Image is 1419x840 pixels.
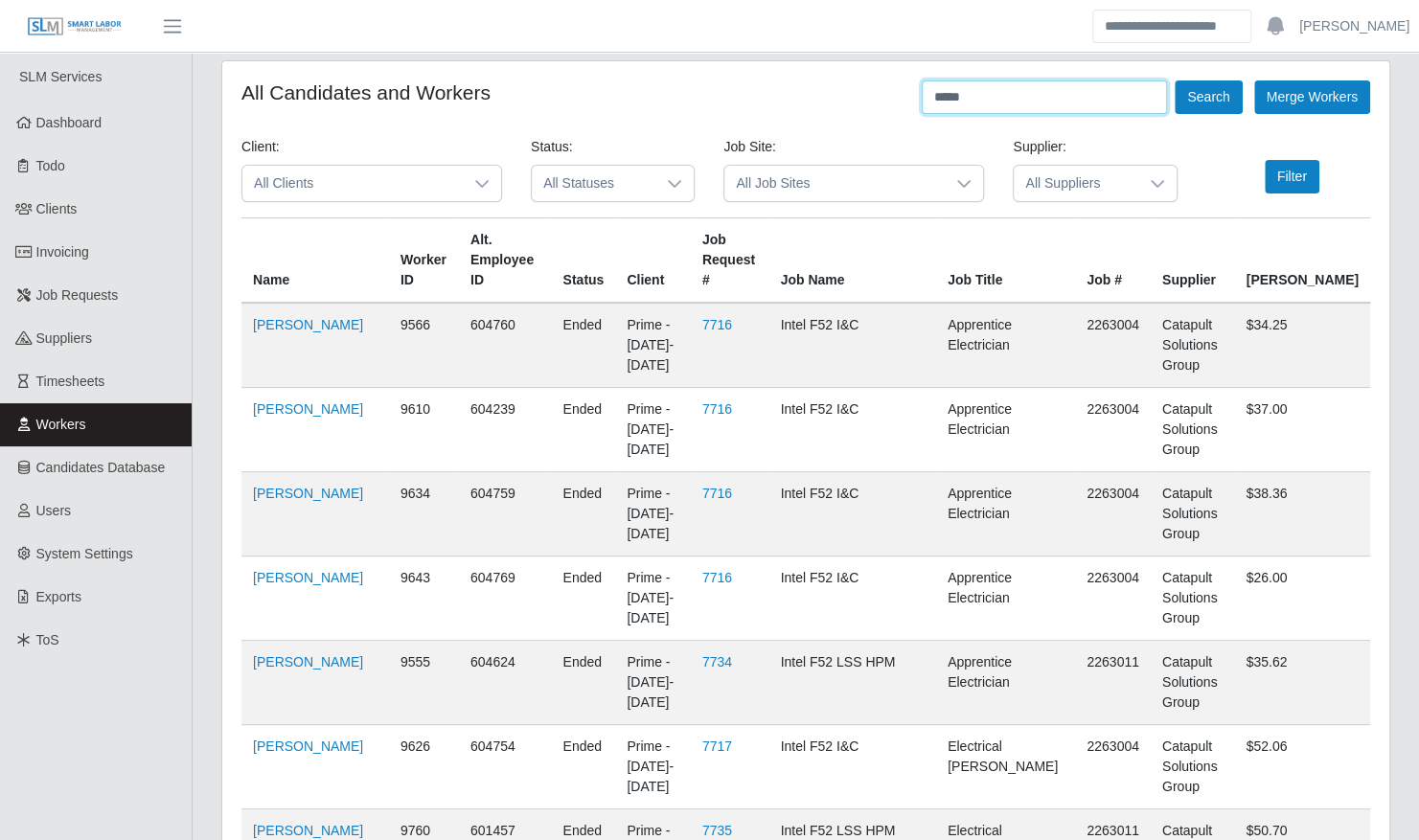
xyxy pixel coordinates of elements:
span: SLM Services [19,69,102,84]
td: $38.36 [1234,472,1370,556]
td: $34.25 [1234,303,1370,388]
span: Timesheets [36,374,105,389]
td: 2263004 [1075,556,1151,641]
td: Prime - [DATE]-[DATE] [615,472,690,556]
td: 9626 [389,725,459,809]
td: ended [551,556,615,641]
td: Prime - [DATE]-[DATE] [615,641,690,725]
td: Intel F52 I&C [768,388,935,472]
td: Intel F52 I&C [768,472,935,556]
td: Intel F52 I&C [768,725,935,809]
td: Prime - [DATE]-[DATE] [615,556,690,641]
th: Name [241,218,389,304]
span: ToS [36,632,59,647]
td: 604760 [459,303,552,388]
td: ended [551,641,615,725]
td: Catapult Solutions Group [1151,472,1235,556]
td: 9555 [389,641,459,725]
button: Merge Workers [1254,80,1370,114]
th: Status [551,218,615,304]
span: Exports [36,589,81,604]
td: ended [551,472,615,556]
td: $37.00 [1234,388,1370,472]
td: Apprentice Electrician [936,641,1075,725]
td: 9634 [389,472,459,556]
td: 2263004 [1075,303,1151,388]
span: System Settings [36,546,133,561]
td: Catapult Solutions Group [1151,303,1235,388]
a: [PERSON_NAME] [1299,16,1409,36]
td: Catapult Solutions Group [1151,388,1235,472]
span: All Job Sites [724,166,945,201]
td: Intel F52 I&C [768,556,935,641]
a: [PERSON_NAME] [253,654,363,670]
td: 604624 [459,641,552,725]
a: [PERSON_NAME] [253,570,363,585]
th: Client [615,218,690,304]
label: Job Site: [723,137,775,157]
td: Apprentice Electrician [936,556,1075,641]
th: Worker ID [389,218,459,304]
span: Clients [36,201,78,216]
label: Supplier: [1013,137,1065,157]
label: Client: [241,137,280,157]
td: Prime - [DATE]-[DATE] [615,303,690,388]
td: Catapult Solutions Group [1151,641,1235,725]
th: Job Name [768,218,935,304]
th: Job Title [936,218,1075,304]
a: 7716 [702,486,732,501]
td: 2263004 [1075,472,1151,556]
a: [PERSON_NAME] [253,317,363,332]
span: Dashboard [36,115,103,130]
td: Intel F52 I&C [768,303,935,388]
a: [PERSON_NAME] [253,823,363,838]
h4: All Candidates and Workers [241,80,491,104]
td: $26.00 [1234,556,1370,641]
label: Status: [531,137,573,157]
td: Catapult Solutions Group [1151,725,1235,809]
span: Users [36,503,72,518]
td: 9610 [389,388,459,472]
td: Apprentice Electrician [936,303,1075,388]
span: All Suppliers [1014,166,1137,201]
th: Job # [1075,218,1151,304]
img: SLM Logo [27,16,123,37]
td: Apprentice Electrician [936,388,1075,472]
th: Supplier [1151,218,1235,304]
span: Suppliers [36,330,92,346]
td: Electrical [PERSON_NAME] [936,725,1075,809]
td: Apprentice Electrician [936,472,1075,556]
td: Intel F52 LSS HPM [768,641,935,725]
button: Filter [1265,160,1319,193]
button: Search [1175,80,1242,114]
span: All Statuses [532,166,655,201]
td: 604769 [459,556,552,641]
span: All Clients [242,166,463,201]
a: 7716 [702,401,732,417]
a: [PERSON_NAME] [253,738,363,754]
a: [PERSON_NAME] [253,401,363,417]
td: Prime - [DATE]-[DATE] [615,388,690,472]
span: Todo [36,158,65,173]
td: 2263004 [1075,725,1151,809]
td: 9566 [389,303,459,388]
span: Candidates Database [36,460,166,475]
input: Search [1092,10,1251,43]
td: 604239 [459,388,552,472]
a: 7735 [702,823,732,838]
td: Catapult Solutions Group [1151,556,1235,641]
td: ended [551,388,615,472]
a: 7734 [702,654,732,670]
span: Job Requests [36,287,119,303]
td: ended [551,303,615,388]
span: Invoicing [36,244,89,260]
td: 2263004 [1075,388,1151,472]
td: 2263011 [1075,641,1151,725]
a: 7716 [702,570,732,585]
td: Prime - [DATE]-[DATE] [615,725,690,809]
a: 7717 [702,738,732,754]
td: 9643 [389,556,459,641]
span: Workers [36,417,86,432]
a: [PERSON_NAME] [253,486,363,501]
th: Job Request # [691,218,769,304]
